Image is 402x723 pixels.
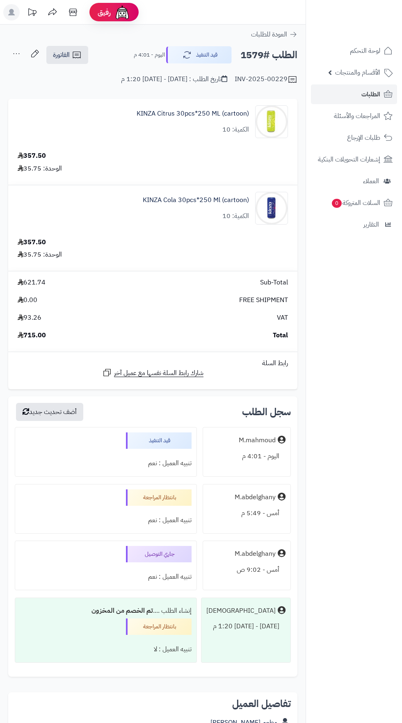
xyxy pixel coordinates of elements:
a: إشعارات التحويلات البنكية [311,150,397,169]
div: M.mahmoud [239,436,276,445]
a: الفاتورة [46,46,88,64]
div: INV-2025-00229 [235,75,297,84]
span: Total [273,331,288,340]
span: الفاتورة [53,50,70,60]
div: أمس - 5:49 م [208,505,286,521]
div: اليوم - 4:01 م [208,448,286,464]
span: الطلبات [361,89,380,100]
span: Sub-Total [260,278,288,287]
h3: سجل الطلب [242,407,291,417]
span: 93.26 [18,313,41,323]
a: تحديثات المنصة [22,4,42,23]
span: 715.00 [18,331,46,340]
div: رابط السلة [11,359,294,368]
span: طلبات الإرجاع [347,132,380,143]
a: العملاء [311,171,397,191]
b: تم الخصم من المخزون [91,606,153,616]
div: [DEMOGRAPHIC_DATA] [206,606,276,616]
img: logo-2.png [346,18,394,35]
span: العملاء [363,175,379,187]
img: ai-face.png [114,4,130,20]
span: العودة للطلبات [251,30,287,39]
a: المراجعات والأسئلة [311,106,397,126]
div: تاريخ الطلب : [DATE] - [DATE] 1:20 م [121,75,227,84]
a: KINZA Citrus 30pcs*250 ML (cartoon) [137,109,249,118]
div: الكمية: 10 [222,211,249,221]
button: قيد التنفيذ [166,46,232,64]
span: FREE SHIPMENT [239,296,288,305]
div: الوحدة: 35.75 [18,250,62,259]
button: أضف تحديث جديد [16,403,83,421]
div: تنبيه العميل : لا [20,641,192,657]
a: التقارير [311,215,397,234]
img: 1747642470-SWljGn0cexbESGIzp0sv6aBsGevSp6gP-90x90.jpg [256,105,288,138]
div: بانتظار المراجعة [126,618,192,635]
div: تنبيه العميل : نعم [20,512,192,528]
div: إنشاء الطلب .... [20,603,192,619]
a: لوحة التحكم [311,41,397,61]
span: السلات المتروكة [331,197,380,209]
span: التقارير [363,219,379,230]
a: العودة للطلبات [251,30,297,39]
div: الوحدة: 35.75 [18,164,62,173]
span: رفيق [98,7,111,17]
span: الأقسام والمنتجات [335,67,380,78]
a: السلات المتروكة0 [311,193,397,213]
h2: الطلب #1579 [240,47,297,64]
div: بانتظار المراجعة [126,489,192,506]
a: طلبات الإرجاع [311,128,397,148]
div: M.abdelghany [235,549,276,559]
a: الطلبات [311,84,397,104]
a: شارك رابط السلة نفسها مع عميل آخر [102,368,203,378]
img: 1747642626-WsalUpPO4J2ug7KLkX4Gt5iU1jt5AZZo-90x90.jpg [256,192,288,225]
div: M.abdelghany [235,493,276,502]
span: 0.00 [18,296,37,305]
span: VAT [277,313,288,323]
div: [DATE] - [DATE] 1:20 م [206,618,286,634]
span: إشعارات التحويلات البنكية [318,154,380,165]
div: تنبيه العميل : نعم [20,569,192,585]
span: المراجعات والأسئلة [334,110,380,122]
span: 621.74 [18,278,46,287]
h2: تفاصيل العميل [15,699,291,709]
span: 0 [332,199,342,208]
div: قيد التنفيذ [126,432,192,449]
span: شارك رابط السلة نفسها مع عميل آخر [114,368,203,378]
div: تنبيه العميل : نعم [20,455,192,471]
div: الكمية: 10 [222,125,249,134]
div: أمس - 9:02 ص [208,562,286,578]
div: 357.50 [18,238,46,247]
small: اليوم - 4:01 م [134,51,165,59]
span: لوحة التحكم [350,45,380,57]
div: جاري التوصيل [126,546,192,562]
div: 357.50 [18,151,46,161]
a: KINZA Cola 30pcs*250 Ml (cartoon) [143,196,249,205]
